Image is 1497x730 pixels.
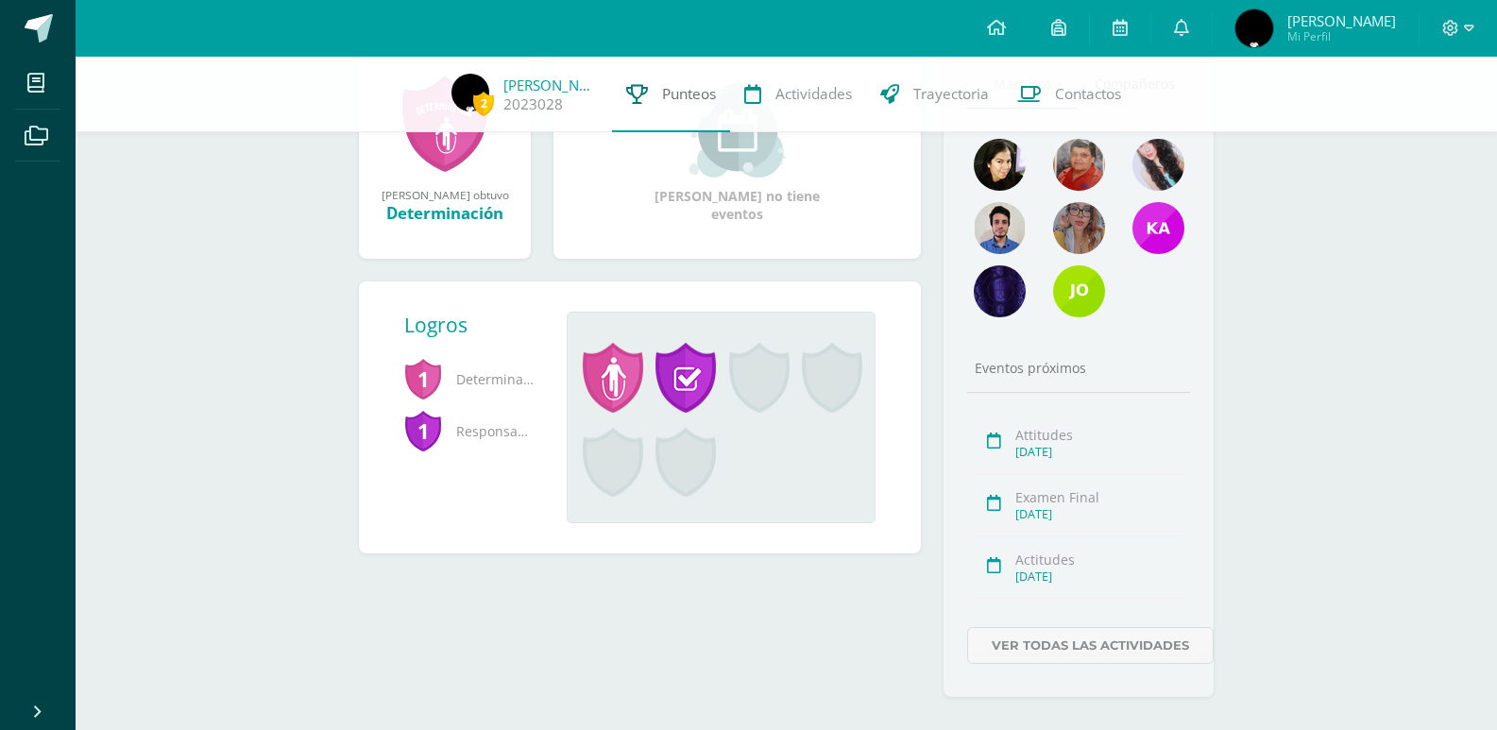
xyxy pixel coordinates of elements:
[913,84,989,104] span: Trayectoria
[1003,57,1135,132] a: Contactos
[1015,506,1184,522] div: [DATE]
[1287,11,1396,30] span: [PERSON_NAME]
[1053,202,1105,254] img: 262ac19abc587240528a24365c978d30.png
[775,84,852,104] span: Actividades
[1287,28,1396,44] span: Mi Perfil
[1055,84,1121,104] span: Contactos
[503,94,563,114] a: 2023028
[1015,488,1184,506] div: Examen Final
[378,187,512,202] div: [PERSON_NAME] obtuvo
[404,357,442,400] span: 1
[1015,444,1184,460] div: [DATE]
[404,405,536,457] span: Responsabilidad
[730,57,866,132] a: Actividades
[974,265,1026,317] img: e5764cbc139c5ab3638b7b9fbcd78c28.png
[967,627,1214,664] a: Ver todas las actividades
[1053,265,1105,317] img: 6a7a54c56617c0b9e88ba47bf52c02d7.png
[866,57,1003,132] a: Trayectoria
[612,57,730,132] a: Punteos
[643,83,832,223] div: [PERSON_NAME] no tiene eventos
[378,202,512,224] div: Determinación
[1015,551,1184,569] div: Actitudes
[1235,9,1273,47] img: 3b5d3dbc273b296c7711c4ad59741bbc.png
[1015,569,1184,585] div: [DATE]
[473,92,494,115] span: 2
[967,359,1190,377] div: Eventos próximos
[404,312,552,338] div: Logros
[404,353,536,405] span: Determinación
[974,202,1026,254] img: 2dffed587003e0fc8d85a787cd9a4a0a.png
[404,409,442,452] span: 1
[451,74,489,111] img: 3b5d3dbc273b296c7711c4ad59741bbc.png
[1015,426,1184,444] div: Attitudes
[1132,202,1184,254] img: 57a22e3baad8e3e20f6388c0a987e578.png
[1053,139,1105,191] img: 8ad4561c845816817147f6c4e484f2e8.png
[1132,139,1184,191] img: 18063a1d57e86cae316d13b62bda9887.png
[974,139,1026,191] img: 023cb5cc053389f6ba88328a33af1495.png
[503,76,598,94] a: [PERSON_NAME]
[662,84,716,104] span: Punteos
